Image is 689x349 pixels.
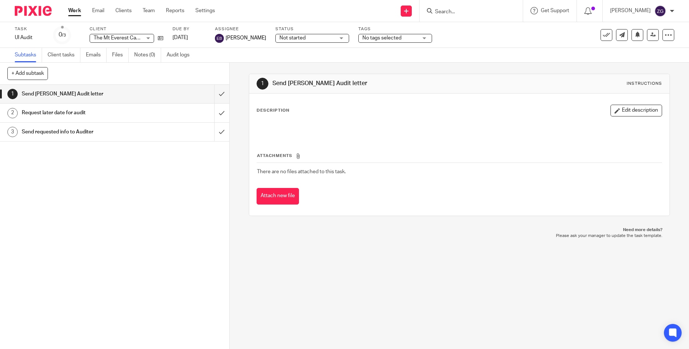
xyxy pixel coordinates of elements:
[134,48,161,62] a: Notes (0)
[257,154,292,158] span: Attachments
[610,105,662,116] button: Edit description
[256,233,662,239] p: Please ask your manager to update the task template.
[7,108,18,118] div: 2
[173,26,206,32] label: Due by
[7,89,18,99] div: 1
[86,48,107,62] a: Emails
[610,7,651,14] p: [PERSON_NAME]
[94,35,151,41] span: The Mt Everest Cafe LLC
[257,188,299,205] button: Attach new file
[195,7,215,14] a: Settings
[257,108,289,114] p: Description
[362,35,401,41] span: No tags selected
[22,88,145,100] h1: Send [PERSON_NAME] Audit letter
[166,7,184,14] a: Reports
[143,7,155,14] a: Team
[257,169,346,174] span: There are no files attached to this task.
[115,7,132,14] a: Clients
[92,7,104,14] a: Email
[62,33,66,37] small: /3
[15,6,52,16] img: Pixie
[275,26,349,32] label: Status
[22,107,145,118] h1: Request later date for audit
[112,48,129,62] a: Files
[7,127,18,137] div: 3
[627,81,662,87] div: Instructions
[272,80,475,87] h1: Send [PERSON_NAME] Audit letter
[654,5,666,17] img: svg%3E
[541,8,569,13] span: Get Support
[279,35,306,41] span: Not started
[215,26,266,32] label: Assignee
[257,78,268,90] div: 1
[48,48,80,62] a: Client tasks
[15,34,44,41] div: UI Audit
[68,7,81,14] a: Work
[167,48,195,62] a: Audit logs
[90,26,163,32] label: Client
[15,26,44,32] label: Task
[358,26,432,32] label: Tags
[215,34,224,43] img: svg%3E
[226,34,266,42] span: [PERSON_NAME]
[256,227,662,233] p: Need more details?
[15,48,42,62] a: Subtasks
[22,126,145,137] h1: Send requested info to Auditer
[7,67,48,80] button: + Add subtask
[434,9,501,15] input: Search
[173,35,188,40] span: [DATE]
[59,31,66,39] div: 0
